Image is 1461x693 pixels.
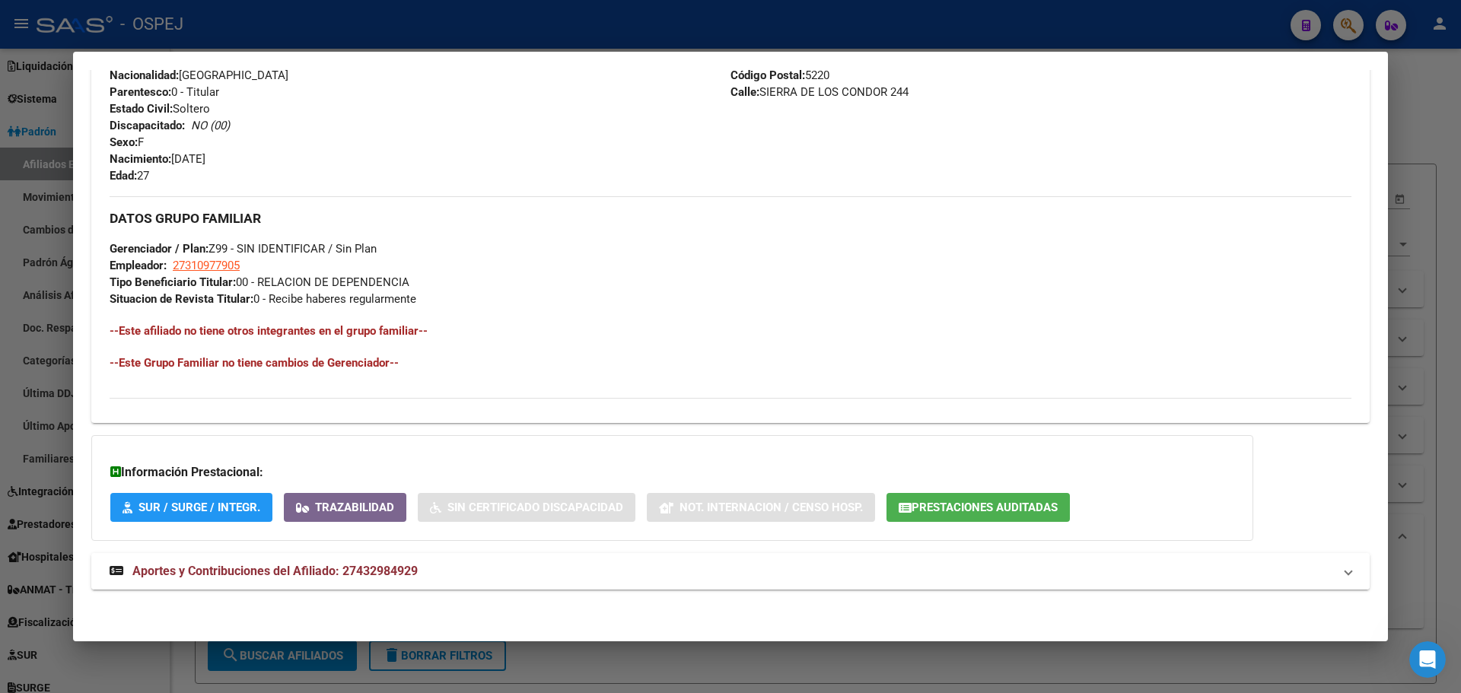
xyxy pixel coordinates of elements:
span: 0 - Recibe haberes regularmente [110,292,416,306]
strong: Nacimiento: [110,152,171,166]
mat-expansion-panel-header: Aportes y Contribuciones del Afiliado: 27432984929 [91,553,1370,590]
strong: Gerenciador / Plan: [110,242,208,256]
button: Not. Internacion / Censo Hosp. [647,493,875,521]
h3: Información Prestacional: [110,463,1234,482]
h4: --Este Grupo Familiar no tiene cambios de Gerenciador-- [110,354,1351,371]
span: 27310977905 [173,259,240,272]
strong: Discapacitado: [110,119,185,132]
span: 27 [110,169,149,183]
span: Not. Internacion / Censo Hosp. [680,501,863,515]
i: NO (00) [191,119,230,132]
strong: Calle: [730,85,759,99]
button: Prestaciones Auditadas [886,493,1070,521]
span: SUR / SURGE / INTEGR. [138,501,260,515]
strong: Empleador: [110,259,167,272]
strong: Código Postal: [730,68,805,82]
span: 00 - RELACION DE DEPENDENCIA [110,275,409,289]
strong: Sexo: [110,135,138,149]
button: Sin Certificado Discapacidad [418,493,635,521]
span: Trazabilidad [315,501,394,515]
span: 0 - Titular [110,85,219,99]
strong: Estado Civil: [110,102,173,116]
span: Sin Certificado Discapacidad [447,501,623,515]
strong: Nacionalidad: [110,68,179,82]
button: Trazabilidad [284,493,406,521]
span: Prestaciones Auditadas [912,501,1058,515]
iframe: Intercom live chat [1409,641,1446,678]
span: Z99 - SIN IDENTIFICAR / Sin Plan [110,242,377,256]
strong: Situacion de Revista Titular: [110,292,253,306]
strong: Tipo Beneficiario Titular: [110,275,236,289]
h4: --Este afiliado no tiene otros integrantes en el grupo familiar-- [110,323,1351,339]
button: SUR / SURGE / INTEGR. [110,493,272,521]
span: Aportes y Contribuciones del Afiliado: 27432984929 [132,564,418,578]
strong: Edad: [110,169,137,183]
span: F [110,135,144,149]
span: [GEOGRAPHIC_DATA] [110,68,288,82]
h3: DATOS GRUPO FAMILIAR [110,210,1351,227]
span: SIERRA DE LOS CONDOR 244 [730,85,909,99]
span: [DATE] [110,152,205,166]
strong: Parentesco: [110,85,171,99]
span: Soltero [110,102,210,116]
span: 5220 [730,68,829,82]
